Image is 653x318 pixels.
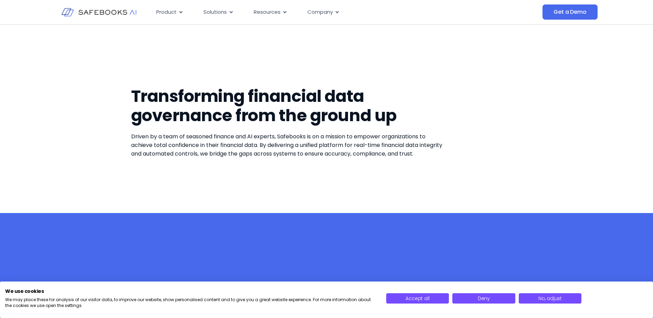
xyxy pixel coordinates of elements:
p: We may place these for analysis of our visitor data, to improve our website, show personalised co... [5,297,376,309]
span: Get a Demo [554,9,586,15]
span: No, adjust [538,295,562,302]
h1: Transforming financial data governance from the ground up [131,87,444,125]
span: Solutions [203,8,227,16]
span: Deny [478,295,490,302]
h2: We use cookies [5,288,376,294]
span: Resources [254,8,281,16]
span: Company [307,8,333,16]
button: Adjust cookie preferences [519,293,582,304]
nav: Menu [151,6,474,19]
button: Deny all cookies [452,293,515,304]
span: Driven by a team of seasoned finance and AI experts, Safebooks is on a mission to empower organiz... [131,132,442,158]
span: Product [156,8,177,16]
button: Accept all cookies [386,293,449,304]
a: Get a Demo [543,4,597,20]
span: Accept all [406,295,429,302]
div: Menu Toggle [151,6,474,19]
